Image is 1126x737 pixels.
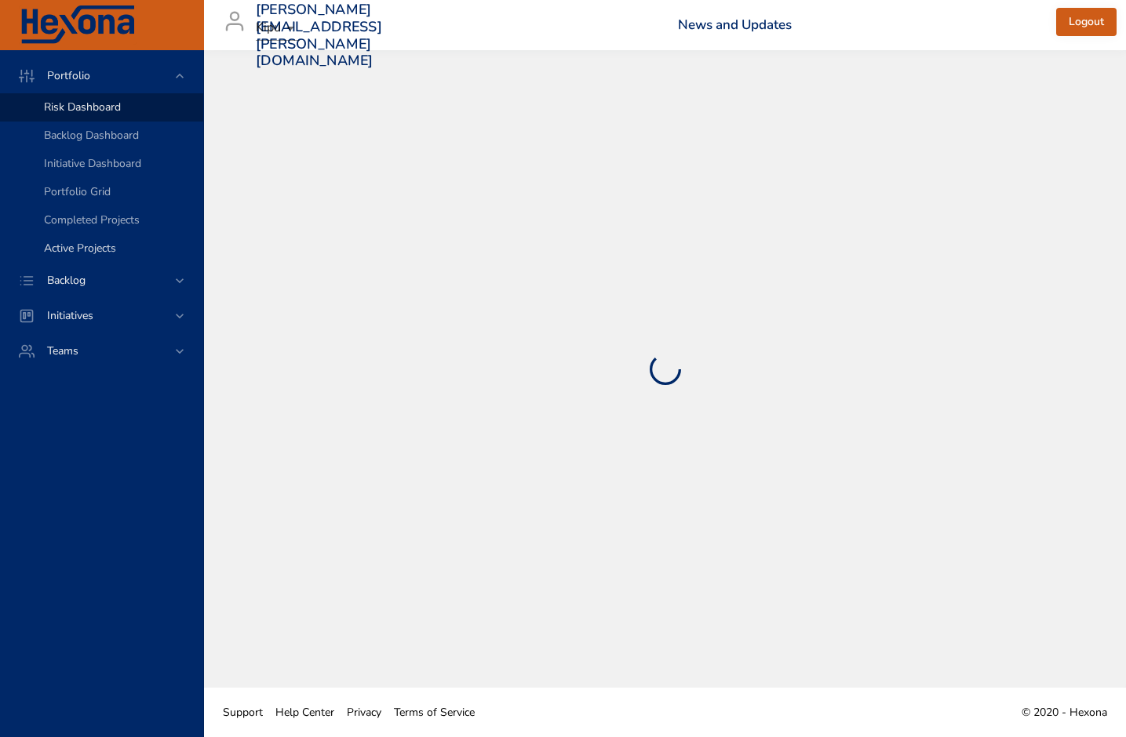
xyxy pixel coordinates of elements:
span: Active Projects [44,241,116,256]
span: Portfolio Grid [44,184,111,199]
span: Initiatives [35,308,106,323]
span: Support [223,705,263,720]
span: Initiative Dashboard [44,156,141,171]
span: Terms of Service [394,705,475,720]
a: Help Center [269,695,341,730]
span: Backlog Dashboard [44,128,139,143]
button: Logout [1056,8,1117,37]
h3: [PERSON_NAME][EMAIL_ADDRESS][PERSON_NAME][DOMAIN_NAME] [256,2,382,69]
span: Portfolio [35,68,103,83]
a: Privacy [341,695,388,730]
a: News and Updates [678,16,792,34]
span: Completed Projects [44,212,140,227]
span: Risk Dashboard [44,100,121,114]
span: Backlog [35,273,98,288]
img: Hexona [19,5,137,45]
div: Kipu [256,16,300,41]
span: Teams [35,343,91,358]
span: Help Center [275,705,334,720]
a: Support [217,695,269,730]
span: © 2020 - Hexona [1022,705,1107,720]
span: Privacy [347,705,381,720]
span: Logout [1069,13,1104,32]
a: Terms of Service [388,695,481,730]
